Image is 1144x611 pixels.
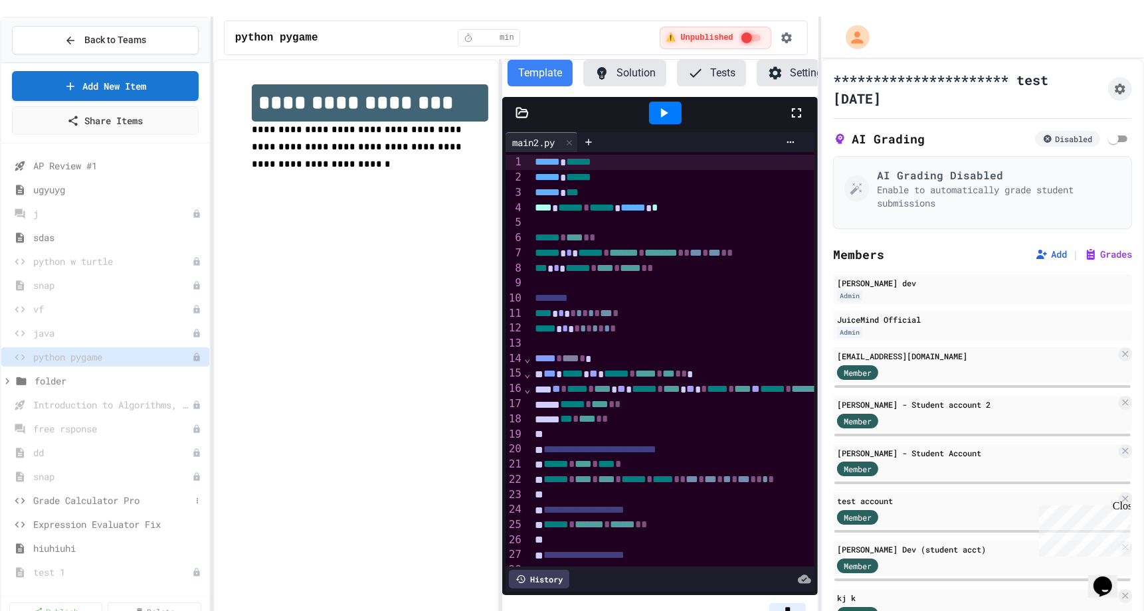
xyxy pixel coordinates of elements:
div: Unpublished [192,568,201,577]
div: My Account [832,22,873,52]
div: Unpublished [192,400,201,410]
p: Enable to automatically grade student submissions [877,183,1121,210]
span: test 1 [33,565,192,579]
span: Fold line [524,367,531,380]
span: | [1072,246,1079,262]
div: [PERSON_NAME] Dev (student acct) [837,543,1116,555]
div: Unpublished [192,305,201,314]
div: [PERSON_NAME] dev [837,277,1128,289]
div: 18 [506,412,524,427]
div: 9 [506,276,524,290]
div: 15 [506,366,524,381]
span: Member [844,463,872,475]
span: folder [35,374,204,388]
div: [PERSON_NAME] - Student Account [837,447,1116,459]
div: Chat with us now!Close [5,5,92,84]
div: kj k [837,592,1116,604]
span: Grade Calculator Pro [33,493,191,507]
div: 5 [506,215,524,230]
a: Add New Item [12,71,199,101]
div: 24 [506,502,524,517]
span: python pygame [33,350,192,364]
div: 26 [506,533,524,547]
button: Template [508,60,573,86]
div: Admin [837,327,862,338]
button: Back to Teams [12,26,199,54]
span: sdas [33,230,204,244]
span: Member [844,367,872,379]
span: Member [844,511,872,523]
div: 11 [506,306,524,321]
span: j [33,207,192,220]
div: Unpublished [192,472,201,481]
div: 25 [506,517,524,533]
div: Unpublished [192,424,201,434]
div: Unpublished [192,448,201,458]
div: 8 [506,261,524,276]
div: Unpublished [192,353,201,362]
div: 4 [506,201,524,216]
div: main2.py [506,135,561,149]
span: hiuhiuhi [33,541,204,555]
span: min [500,33,514,43]
span: Member [844,560,872,572]
div: 6 [506,230,524,246]
button: Assignment Settings [1108,77,1132,101]
button: More options [191,494,204,507]
span: Member [844,415,872,427]
div: Unpublished [192,329,201,338]
div: test account [837,495,1116,507]
div: 27 [506,547,524,563]
span: Fold line [524,352,531,365]
button: Solution [583,60,666,86]
span: Enable AI Grading [1105,131,1121,147]
span: Fold line [524,383,531,395]
div: 13 [506,336,524,351]
span: Expression Evaluator Fix [33,517,204,531]
iframe: chat widget [1034,500,1131,557]
div: JuiceMind Official [837,313,1128,325]
span: snap [33,278,192,292]
span: Back to Teams [84,33,146,47]
div: 1 [506,155,524,170]
span: ugyuyg [33,183,204,197]
span: free rsponse [33,422,192,436]
div: Unpublished [192,281,201,290]
div: History [509,570,569,588]
div: 28 [506,563,524,578]
div: Admin [837,290,862,302]
div: 19 [506,427,524,442]
span: python w turtle [33,254,192,268]
h2: Members [833,245,884,264]
div: Unpublished [192,209,201,218]
div: [EMAIL_ADDRESS][DOMAIN_NAME] [837,350,1116,362]
span: java [33,326,192,340]
div: Disabled [1035,131,1100,147]
div: 21 [506,457,524,472]
div: Unpublished [192,257,201,266]
h3: AI Grading Disabled [877,167,1121,183]
div: [PERSON_NAME] - Student account 2 [837,398,1116,410]
div: main2.py [506,132,578,152]
div: 16 [506,381,524,396]
a: Share Items [12,106,199,135]
button: Tests [677,60,746,86]
div: 22 [506,472,524,487]
button: Add [1035,248,1067,261]
div: 20 [506,442,524,457]
h2: AI Grading [833,130,925,148]
span: vf [33,302,192,316]
span: ⚠️ Unpublished [666,33,733,43]
div: ⚠️ Students cannot see this content! Click the toggle to publish it and make it visible to your c... [660,27,771,49]
span: Introduction to Algorithms, Programming, and Compilers [33,398,192,412]
button: Grades [1084,248,1132,261]
span: AP Review #1 [33,159,204,173]
iframe: chat widget [1088,558,1131,598]
div: 17 [506,396,524,412]
span: dd [33,446,192,460]
div: 10 [506,291,524,306]
button: Settings [757,60,839,86]
div: 7 [506,246,524,261]
div: 2 [506,170,524,185]
div: 23 [506,487,524,502]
